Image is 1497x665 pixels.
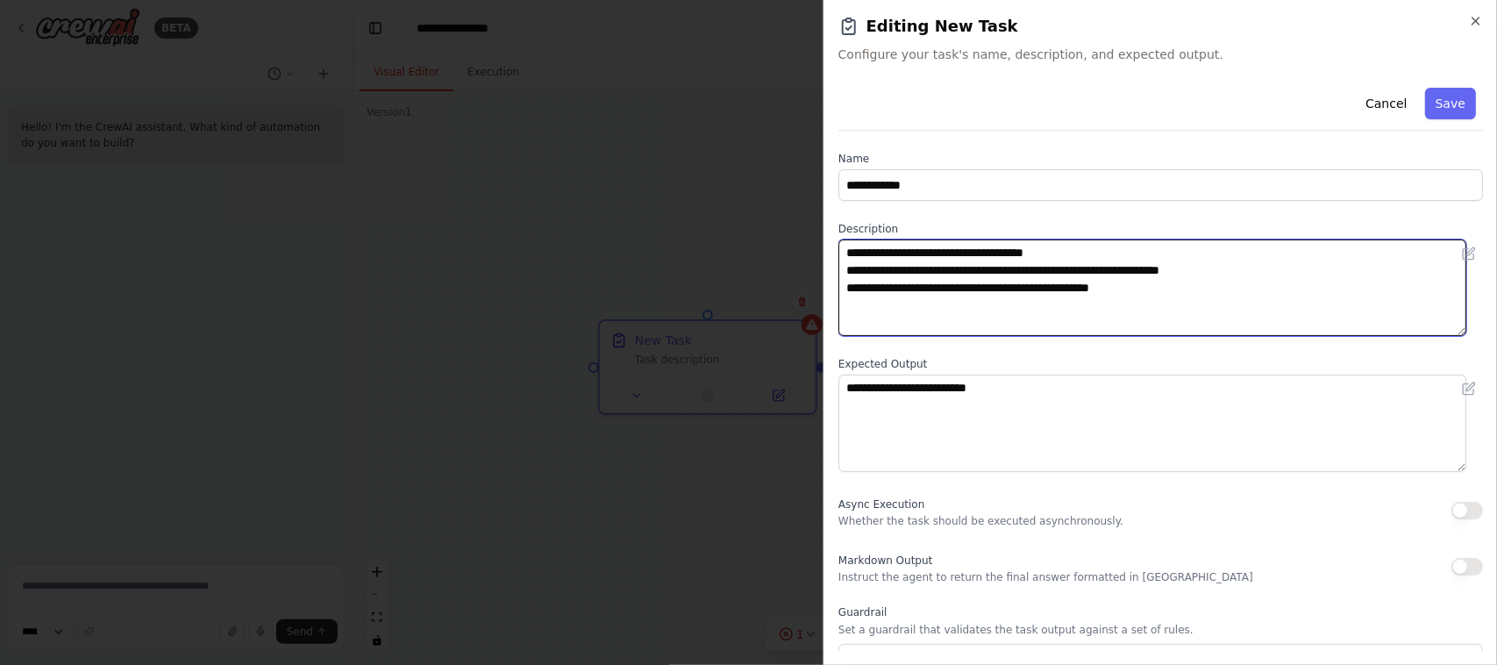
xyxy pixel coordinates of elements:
button: Open in editor [1458,243,1479,264]
button: Cancel [1355,88,1417,119]
label: Description [838,222,1483,236]
p: Instruct the agent to return the final answer formatted in [GEOGRAPHIC_DATA] [838,570,1253,584]
p: Set a guardrail that validates the task output against a set of rules. [838,623,1483,637]
span: Markdown Output [838,554,932,567]
span: Async Execution [838,498,924,511]
button: Save [1425,88,1476,119]
h2: Editing New Task [838,14,1483,39]
p: Whether the task should be executed asynchronously. [838,514,1123,528]
label: Guardrail [838,605,1483,619]
span: Configure your task's name, description, and expected output. [838,46,1483,63]
button: Open in editor [1458,378,1479,399]
label: Expected Output [838,357,1483,371]
label: Name [838,152,1483,166]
